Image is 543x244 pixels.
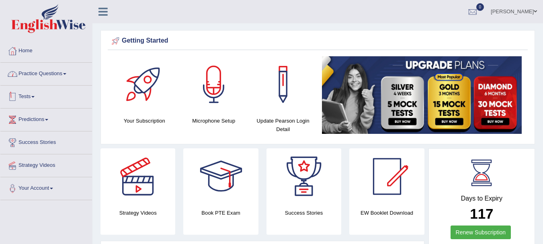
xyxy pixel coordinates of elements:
[322,56,522,134] img: small5.jpg
[252,117,314,133] h4: Update Pearson Login Detail
[0,131,92,152] a: Success Stories
[0,177,92,197] a: Your Account
[349,209,424,217] h4: EW Booklet Download
[0,86,92,106] a: Tests
[114,117,175,125] h4: Your Subscription
[183,209,258,217] h4: Book PTE Exam
[100,209,175,217] h4: Strategy Videos
[266,209,341,217] h4: Success Stories
[451,226,511,239] a: Renew Subscription
[0,63,92,83] a: Practice Questions
[0,154,92,174] a: Strategy Videos
[476,3,484,11] span: 0
[183,117,245,125] h4: Microphone Setup
[0,40,92,60] a: Home
[110,35,526,47] div: Getting Started
[470,206,493,221] b: 117
[438,195,526,202] h4: Days to Expiry
[0,109,92,129] a: Predictions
